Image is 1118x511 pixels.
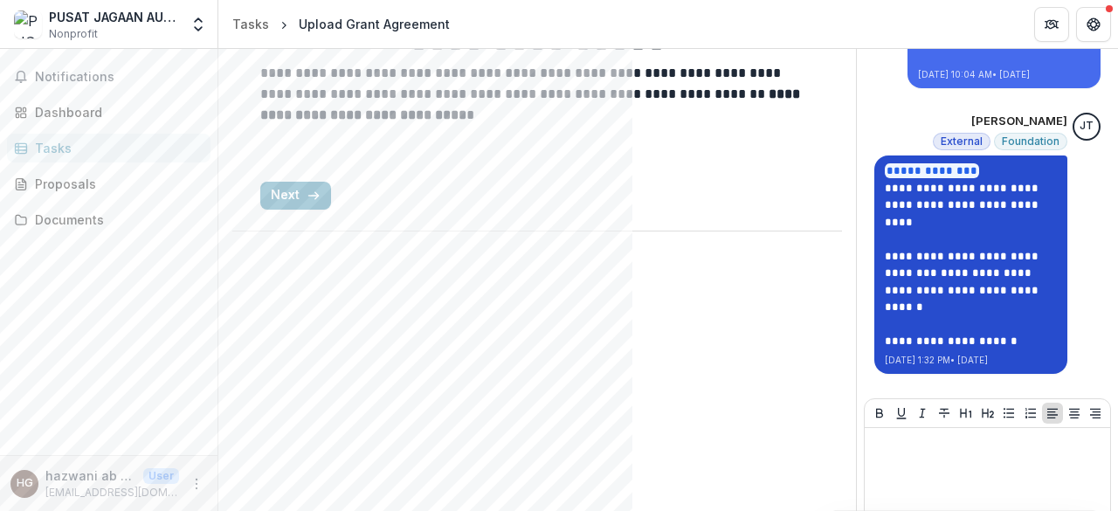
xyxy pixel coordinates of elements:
[7,63,210,91] button: Notifications
[143,468,179,484] p: User
[35,103,197,121] div: Dashboard
[225,11,276,37] a: Tasks
[299,15,450,33] div: Upload Grant Agreement
[956,403,977,424] button: Heading 1
[186,473,207,494] button: More
[45,485,179,501] p: [EMAIL_ADDRESS][DOMAIN_NAME]
[7,205,210,234] a: Documents
[186,7,210,42] button: Open entity switcher
[14,10,42,38] img: PUSAT JAGAAN AUTISME CHUKAI
[7,98,210,127] a: Dashboard
[977,403,998,424] button: Heading 2
[1034,7,1069,42] button: Partners
[232,15,269,33] div: Tasks
[49,26,98,42] span: Nonprofit
[35,70,204,85] span: Notifications
[1076,7,1111,42] button: Get Help
[869,403,890,424] button: Bold
[971,113,1067,130] p: [PERSON_NAME]
[885,354,1057,367] p: [DATE] 1:32 PM • [DATE]
[225,11,457,37] nav: breadcrumb
[17,478,33,489] div: hazwani ab ghani
[1064,403,1085,424] button: Align Center
[45,466,136,485] p: hazwani ab ghani
[35,211,197,229] div: Documents
[1002,135,1059,148] span: Foundation
[891,403,912,424] button: Underline
[1020,403,1041,424] button: Ordered List
[1080,121,1094,132] div: Josselyn Tan
[260,182,331,210] button: Next
[7,134,210,162] a: Tasks
[998,403,1019,424] button: Bullet List
[918,68,1090,81] p: [DATE] 10:04 AM • [DATE]
[7,169,210,198] a: Proposals
[1085,403,1106,424] button: Align Right
[35,139,197,157] div: Tasks
[941,135,983,148] span: External
[49,8,179,26] div: PUSAT JAGAAN AUTISME CHUKAI
[1042,403,1063,424] button: Align Left
[934,403,955,424] button: Strike
[912,403,933,424] button: Italicize
[35,175,197,193] div: Proposals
